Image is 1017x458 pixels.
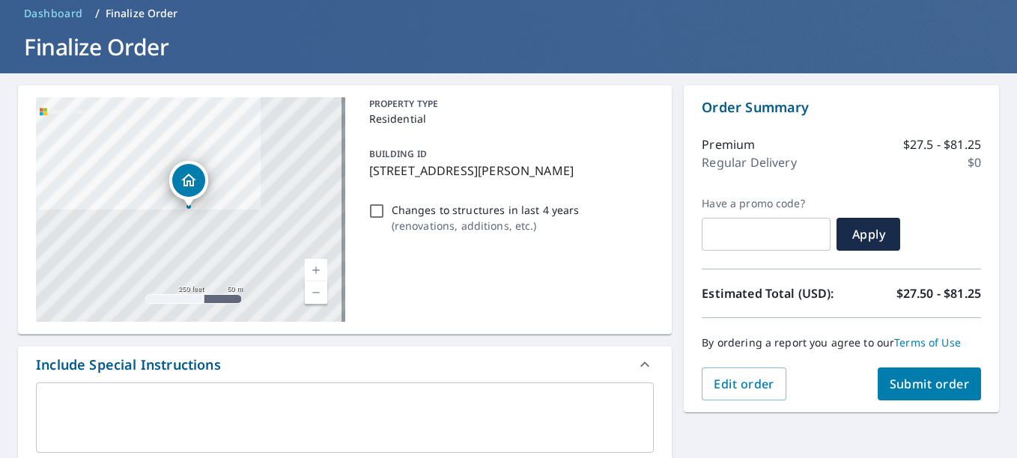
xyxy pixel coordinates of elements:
p: Finalize Order [106,6,178,21]
div: Include Special Instructions [36,355,221,375]
li: / [95,4,100,22]
a: Terms of Use [894,335,961,349]
p: PROPERTY TYPE [369,97,649,111]
span: Apply [848,226,888,242]
div: Include Special Instructions [18,346,672,382]
p: Changes to structures in last 4 years [392,202,580,218]
p: $27.50 - $81.25 [896,284,981,302]
a: Dashboard [18,1,89,25]
p: BUILDING ID [369,147,427,160]
button: Submit order [878,367,982,400]
nav: breadcrumb [18,1,999,25]
a: Current Level 17, Zoom Out [305,281,327,304]
label: Have a promo code? [702,197,831,210]
span: Dashboard [24,6,83,21]
p: ( renovations, additions, etc. ) [392,218,580,233]
p: $27.5 - $81.25 [903,135,981,153]
p: Residential [369,111,649,126]
button: Edit order [702,367,786,400]
a: Current Level 17, Zoom In [305,259,327,281]
p: Order Summary [702,97,981,117]
p: $0 [968,153,981,171]
div: Dropped pin, building 1, Residential property, 910 Flamingo Dr Austell, GA 30168 [169,161,208,207]
span: Edit order [714,376,774,392]
span: Submit order [890,376,970,392]
p: By ordering a report you agree to our [702,336,981,349]
p: Estimated Total (USD): [702,284,841,302]
h1: Finalize Order [18,31,999,62]
p: [STREET_ADDRESS][PERSON_NAME] [369,162,649,180]
button: Apply [837,218,900,251]
p: Premium [702,135,755,153]
p: Regular Delivery [702,153,796,171]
